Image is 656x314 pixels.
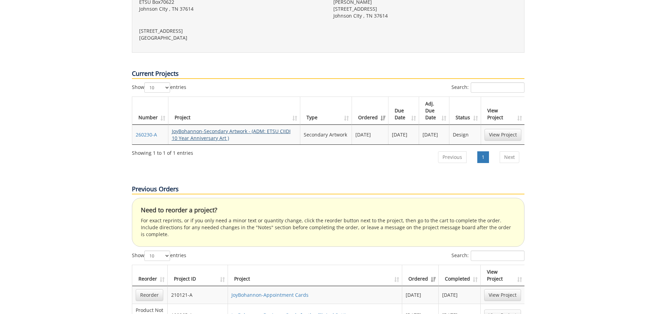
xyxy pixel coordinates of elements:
[132,251,186,261] label: Show entries
[132,69,524,79] p: Current Projects
[139,28,323,34] p: [STREET_ADDRESS]
[419,125,450,144] td: [DATE]
[172,128,291,141] a: JoyBohannon-Secondary Artwork - (ADM: ETSU CIIDI 10 Year Anniversary Art )
[402,286,439,304] td: [DATE]
[402,265,439,286] th: Ordered: activate to sort column ascending
[439,286,481,304] td: [DATE]
[132,82,186,93] label: Show entries
[477,151,489,163] a: 1
[449,97,481,125] th: Status: activate to sort column ascending
[485,129,521,141] a: View Project
[352,97,388,125] th: Ordered: activate to sort column ascending
[141,207,516,214] h4: Need to reorder a project?
[481,97,525,125] th: View Project: activate to sort column ascending
[228,265,402,286] th: Project: activate to sort column ascending
[449,125,481,144] td: Design
[451,82,524,93] label: Search:
[132,97,168,125] th: Number: activate to sort column ascending
[333,12,517,19] p: Johnson CIty , TN 37614
[139,34,323,41] p: [GEOGRAPHIC_DATA]
[333,6,517,12] p: [STREET_ADDRESS]
[300,97,352,125] th: Type: activate to sort column ascending
[141,217,516,238] p: For exact reprints, or if you only need a minor text or quantity change, click the reorder button...
[481,265,524,286] th: View Project: activate to sort column ascending
[500,151,519,163] a: Next
[484,289,521,301] a: View Project
[451,251,524,261] label: Search:
[132,265,168,286] th: Reorder: activate to sort column ascending
[139,6,323,12] p: Johnson CIty , TN 37614
[168,286,228,304] td: 210121-A
[438,151,467,163] a: Previous
[144,82,170,93] select: Showentries
[136,131,157,138] a: 260230-A
[168,97,301,125] th: Project: activate to sort column ascending
[144,251,170,261] select: Showentries
[388,97,419,125] th: Due Date: activate to sort column ascending
[439,265,481,286] th: Completed: activate to sort column ascending
[300,125,352,144] td: Secondary Artwork
[132,147,193,156] div: Showing 1 to 1 of 1 entries
[388,125,419,144] td: [DATE]
[352,125,388,144] td: [DATE]
[136,289,163,301] a: Reorder
[471,82,524,93] input: Search:
[132,185,524,194] p: Previous Orders
[419,97,450,125] th: Adj. Due Date: activate to sort column ascending
[231,292,309,298] a: JoyBohannon-Appointment Cards
[471,251,524,261] input: Search:
[168,265,228,286] th: Project ID: activate to sort column ascending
